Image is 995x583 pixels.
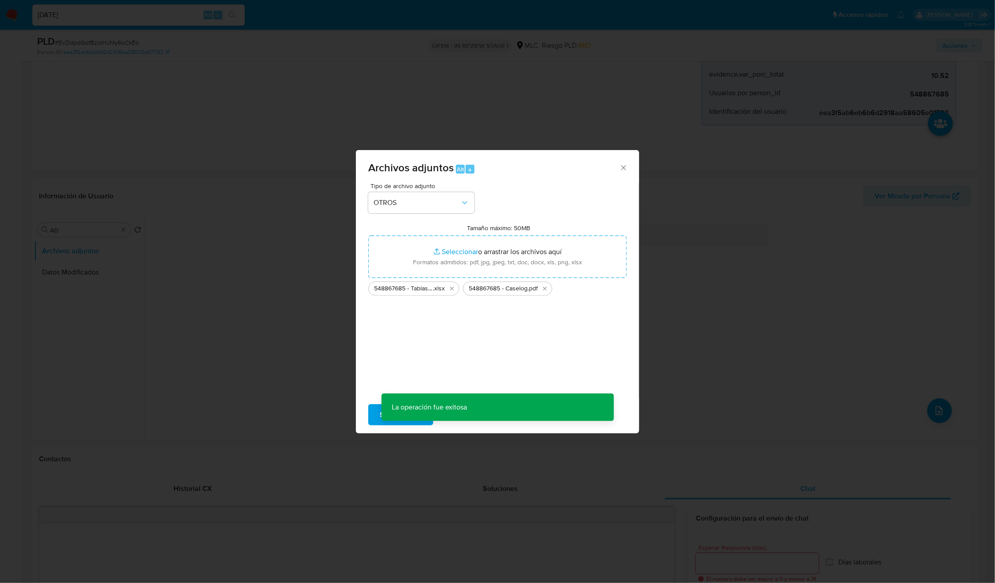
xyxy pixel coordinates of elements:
[619,163,627,171] button: Cerrar
[368,404,433,425] button: Subir archivo
[382,394,478,421] p: La operación fue exitosa
[467,224,531,232] label: Tamaño máximo: 50MB
[540,283,550,294] button: Eliminar 548867685 - Caselog.pdf
[374,198,460,207] span: OTROS
[368,160,454,175] span: Archivos adjuntos
[433,284,445,293] span: .xlsx
[528,284,538,293] span: .pdf
[370,183,477,189] span: Tipo de archivo adjunto
[380,405,422,425] span: Subir archivo
[457,165,464,174] span: Alt
[374,284,433,293] span: 548867685 - Tablas Transaccionales 1.3.0
[368,192,474,213] button: OTROS
[469,284,528,293] span: 548867685 - Caselog
[468,165,471,174] span: a
[448,405,477,425] span: Cancelar
[447,283,457,294] button: Eliminar 548867685 - Tablas Transaccionales 1.3.0.xlsx
[368,278,627,296] ul: Archivos seleccionados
